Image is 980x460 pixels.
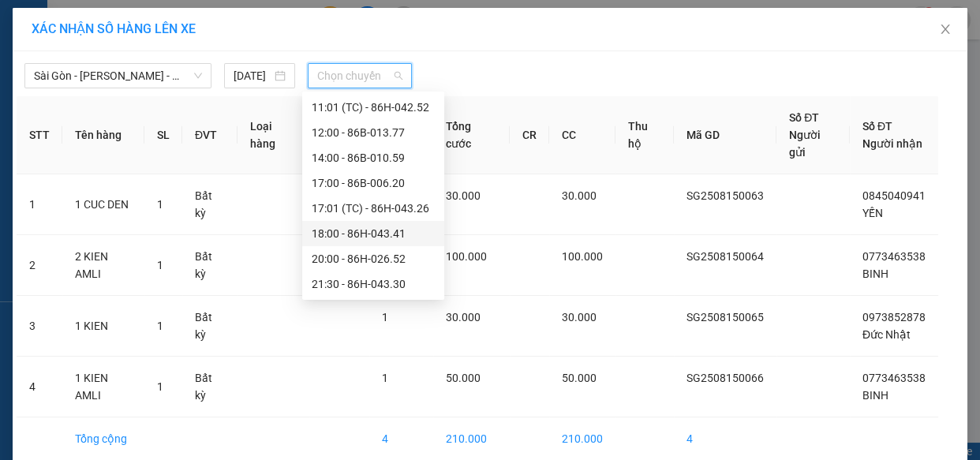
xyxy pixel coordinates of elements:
th: Tổng cước [433,96,510,174]
td: Bất kỳ [182,174,238,235]
span: 1 [157,259,163,271]
div: 17:01 (TC) - 86H-043.26 [312,200,435,217]
span: YẾN [862,207,883,219]
span: BINH [862,389,888,402]
div: 12:00 - 86B-013.77 [312,124,435,141]
span: 1 [157,380,163,393]
span: SG2508150066 [686,372,764,384]
span: 50.000 [562,372,597,384]
span: 0845040941 [862,189,926,202]
td: 1 KIEN AMLI [62,357,144,417]
th: STT [17,96,62,174]
span: Người nhận [862,137,922,150]
th: ĐVT [182,96,238,174]
span: Số ĐT [862,120,892,133]
span: close [939,23,952,36]
span: XÁC NHẬN SỐ HÀNG LÊN XE [32,21,196,36]
th: Tên hàng [62,96,144,174]
th: Thu hộ [615,96,674,174]
button: Close [923,8,967,52]
span: 0773463538 [862,372,926,384]
td: 1 [17,174,62,235]
span: SG2508150065 [686,311,764,323]
th: Loại hàng [238,96,309,174]
span: SG2508150064 [686,250,764,263]
td: Bất kỳ [182,357,238,417]
span: 0773463538 [862,250,926,263]
b: BIÊN NHẬN GỬI HÀNG HÓA [102,23,151,151]
li: (c) 2017 [133,75,217,95]
span: 1 [157,320,163,332]
div: 11:01 (TC) - 86H-042.52 [312,99,435,116]
span: 30.000 [562,189,597,202]
b: [PERSON_NAME] [20,102,89,176]
span: 30.000 [446,189,481,202]
td: 4 [17,357,62,417]
input: 15/08/2025 [234,67,271,84]
td: 1 CUC DEN [62,174,144,235]
td: Bất kỳ [182,235,238,296]
span: 100.000 [446,250,487,263]
div: 20:00 - 86H-026.52 [312,250,435,267]
span: BINH [862,267,888,280]
span: Số ĐT [789,111,819,124]
th: CR [510,96,549,174]
div: 21:30 - 86H-043.30 [312,275,435,293]
td: 3 [17,296,62,357]
span: 1 [157,198,163,211]
span: 1 [382,311,388,323]
div: 14:00 - 86B-010.59 [312,149,435,166]
div: 17:00 - 86B-006.20 [312,174,435,192]
span: 100.000 [562,250,603,263]
th: CC [549,96,615,174]
span: 30.000 [446,311,481,323]
span: Sài Gòn - Phan Thiết - Mũi Né (CT Km42) [34,64,202,88]
span: 1 [382,372,388,384]
span: 30.000 [562,311,597,323]
td: 2 KIEN AMLI [62,235,144,296]
td: Bất kỳ [182,296,238,357]
img: logo.jpg [171,20,209,58]
td: 2 [17,235,62,296]
span: 50.000 [446,372,481,384]
b: [DOMAIN_NAME] [133,60,217,73]
span: 0973852878 [862,311,926,323]
th: Mã GD [674,96,776,174]
td: 1 KIEN [62,296,144,357]
th: SL [144,96,182,174]
span: Người gửi [789,129,821,159]
span: SG2508150063 [686,189,764,202]
span: Đức Nhật [862,328,911,341]
div: 18:00 - 86H-043.41 [312,225,435,242]
span: Chọn chuyến [317,64,402,88]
